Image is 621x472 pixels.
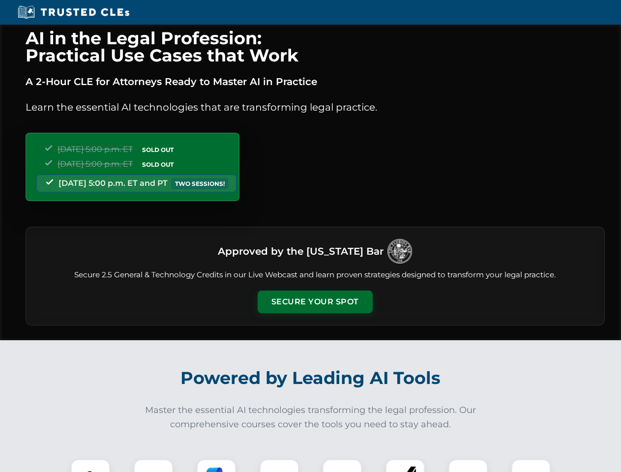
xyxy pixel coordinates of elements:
p: A 2-Hour CLE for Attorneys Ready to Master AI in Practice [26,74,605,89]
h3: Approved by the [US_STATE] Bar [218,242,384,260]
span: [DATE] 5:00 p.m. ET [58,145,133,154]
span: SOLD OUT [139,145,177,155]
span: SOLD OUT [139,159,177,170]
img: Logo [387,239,412,264]
img: Trusted CLEs [15,5,132,20]
span: [DATE] 5:00 p.m. ET [58,159,133,169]
p: Secure 2.5 General & Technology Credits in our Live Webcast and learn proven strategies designed ... [38,269,592,281]
button: Secure Your Spot [258,291,373,313]
p: Master the essential AI technologies transforming the legal profession. Our comprehensive courses... [139,403,483,432]
h1: AI in the Legal Profession: Practical Use Cases that Work [26,29,605,64]
p: Learn the essential AI technologies that are transforming legal practice. [26,99,605,115]
h2: Powered by Leading AI Tools [38,361,583,395]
